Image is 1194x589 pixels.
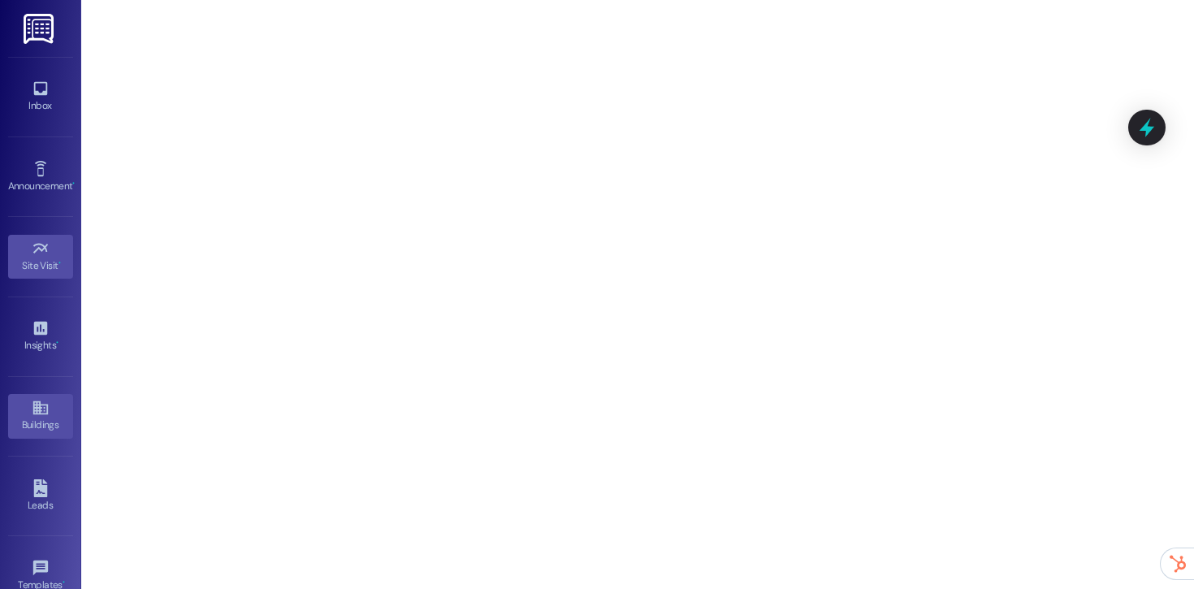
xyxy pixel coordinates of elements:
a: Site Visit • [8,235,73,279]
a: Leads [8,474,73,518]
span: • [58,258,61,269]
a: Buildings [8,394,73,438]
span: • [56,337,58,349]
a: Inbox [8,75,73,119]
a: Insights • [8,314,73,358]
img: ResiDesk Logo [24,14,57,44]
span: • [63,577,65,588]
span: • [72,178,75,189]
